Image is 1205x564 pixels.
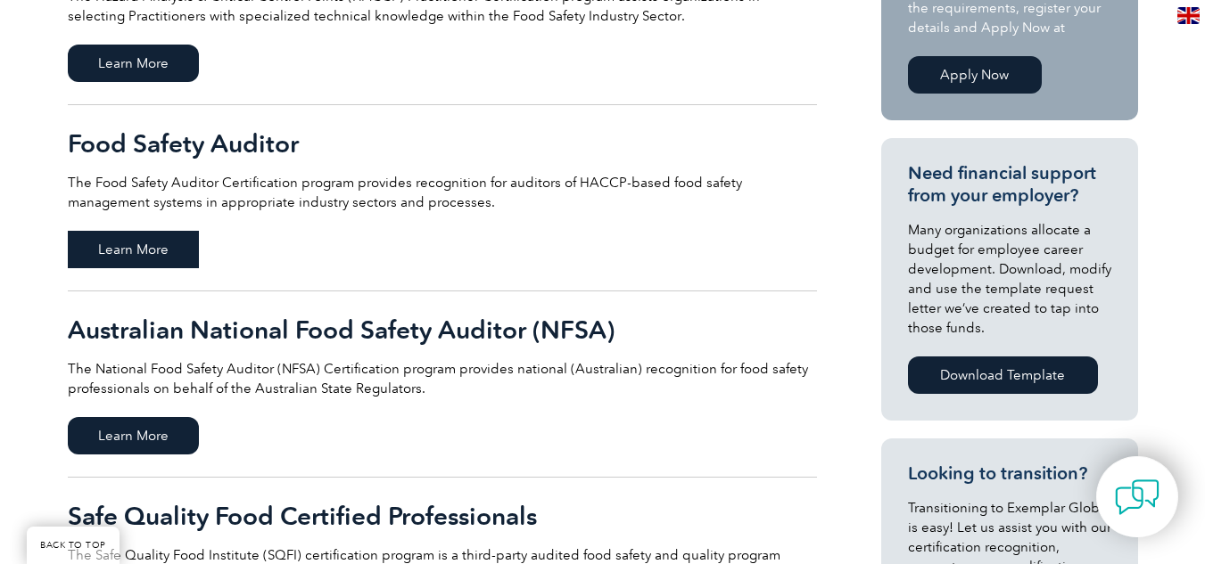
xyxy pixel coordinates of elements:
[27,527,120,564] a: BACK TO TOP
[68,315,817,344] h2: Australian National Food Safety Auditor (NFSA)
[908,162,1111,207] h3: Need financial support from your employer?
[908,56,1042,94] a: Apply Now
[68,359,817,398] p: The National Food Safety Auditor (NFSA) Certification program provides national (Australian) reco...
[68,291,817,478] a: Australian National Food Safety Auditor (NFSA) The National Food Safety Auditor (NFSA) Certificat...
[68,502,817,530] h2: Safe Quality Food Certified Professionals
[68,173,817,212] p: The Food Safety Auditor Certification program provides recognition for auditors of HACCP-based fo...
[1115,475,1160,519] img: contact-chat.png
[908,220,1111,338] p: Many organizations allocate a budget for employee career development. Download, modify and use th...
[908,462,1111,485] h3: Looking to transition?
[68,417,199,454] span: Learn More
[68,45,199,82] span: Learn More
[68,129,817,158] h2: Food Safety Auditor
[1177,7,1200,24] img: en
[68,231,199,268] span: Learn More
[68,105,817,291] a: Food Safety Auditor The Food Safety Auditor Certification program provides recognition for audito...
[908,356,1098,394] a: Download Template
